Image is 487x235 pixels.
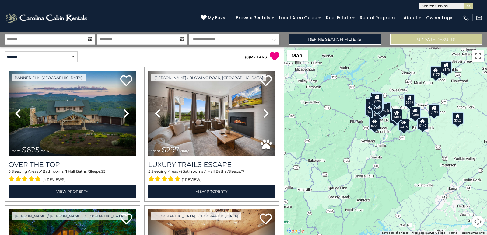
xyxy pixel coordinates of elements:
[208,15,225,21] span: My Favs
[369,117,380,130] div: $225
[372,99,383,111] div: $350
[148,169,150,174] span: 5
[276,13,320,22] a: Local Area Guide
[371,93,382,105] div: $325
[423,13,457,22] a: Owner Login
[151,212,241,220] a: [GEOGRAPHIC_DATA], [GEOGRAPHIC_DATA]
[201,15,227,21] a: My Favs
[476,15,482,21] img: mail-regular-white.png
[428,104,439,116] div: $130
[390,111,401,123] div: $230
[241,169,244,174] span: 17
[148,185,276,198] a: View Property
[148,161,276,169] a: Luxury Trails Escape
[430,66,441,78] div: $175
[391,109,402,121] div: $400
[22,145,40,154] span: $625
[370,96,381,109] div: $425
[357,13,398,22] a: Rental Program
[233,13,273,22] a: Browse Rentals
[162,145,179,154] span: $297
[12,74,86,81] a: Banner Elk, [GEOGRAPHIC_DATA]
[449,231,457,234] a: Terms
[377,103,387,115] div: $215
[66,169,89,174] span: 1 Half Baths /
[205,169,229,174] span: 1 Half Baths /
[260,213,272,226] a: Add to favorites
[373,99,384,111] div: $165
[9,71,136,156] img: thumbnail_167153549.jpeg
[463,15,469,21] img: phone-regular-white.png
[42,176,65,184] span: (4 reviews)
[9,161,136,169] a: Over The Top
[412,231,445,234] span: Map data ©2025 Google
[41,149,49,153] span: daily
[120,213,132,226] a: Add to favorites
[182,176,201,184] span: (1 review)
[372,98,383,110] div: $245
[452,112,463,124] div: $325
[472,216,484,228] button: Map camera controls
[398,118,409,130] div: $375
[289,34,381,45] a: Refine Search Filters
[390,34,482,45] button: Update Results
[245,55,267,59] a: (0)MY FAVS
[5,12,89,24] img: White-1-2.png
[365,104,376,116] div: $230
[148,169,276,183] div: Sleeping Areas / Bathrooms / Sleeps:
[372,106,383,119] div: $185
[323,13,354,22] a: Real Estate
[441,61,452,73] div: $175
[245,55,250,59] span: ( )
[461,231,485,234] a: Report a map error
[180,169,182,174] span: 4
[148,71,276,156] img: thumbnail_168695581.jpeg
[370,92,381,104] div: $125
[382,231,408,235] button: Keyboard shortcuts
[291,52,302,59] span: Map
[12,149,21,153] span: from
[9,169,136,183] div: Sleeping Areas / Bathrooms / Sleeps:
[151,149,160,153] span: from
[9,185,136,198] a: View Property
[286,227,306,235] a: Open this area in Google Maps (opens a new window)
[180,149,189,153] span: daily
[286,227,306,235] img: Google
[40,169,43,174] span: 4
[404,94,415,106] div: $349
[101,169,106,174] span: 23
[472,50,484,62] button: Toggle fullscreen view
[410,107,421,119] div: $480
[246,55,249,59] span: 0
[417,117,428,129] div: $140
[452,112,463,124] div: $185
[12,212,128,220] a: [PERSON_NAME] / [PERSON_NAME], [GEOGRAPHIC_DATA]
[120,74,132,88] a: Add to favorites
[380,102,391,114] div: $625
[452,112,463,124] div: $297
[287,50,308,61] button: Change map style
[401,13,420,22] a: About
[9,169,11,174] span: 5
[151,74,266,81] a: [PERSON_NAME] / Blowing Rock, [GEOGRAPHIC_DATA]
